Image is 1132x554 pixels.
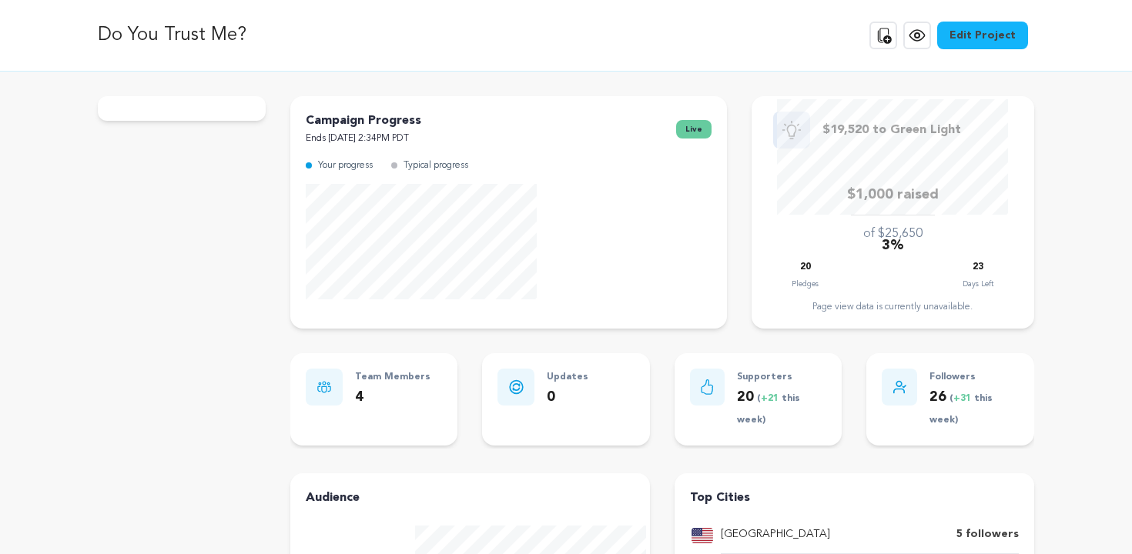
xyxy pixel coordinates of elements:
[306,130,421,148] p: Ends [DATE] 2:34PM PDT
[963,276,993,292] p: Days Left
[929,394,993,426] span: ( this week)
[956,526,1019,544] p: 5 followers
[929,386,1019,431] p: 26
[547,386,588,409] p: 0
[676,120,712,138] span: live
[318,157,373,175] p: Your progress
[737,394,800,426] span: ( this week)
[863,225,923,243] p: of $25,650
[767,301,1019,313] div: Page view data is currently unavailable.
[98,22,246,49] p: Do You Trust Me?
[306,489,635,507] h4: Audience
[929,369,1019,386] p: Followers
[792,276,819,292] p: Pledges
[355,386,430,409] p: 4
[737,386,826,431] p: 20
[882,235,904,257] p: 3%
[306,112,421,130] p: Campaign Progress
[800,259,811,276] p: 20
[953,394,974,403] span: +31
[404,157,468,175] p: Typical progress
[355,369,430,386] p: Team Members
[937,22,1028,49] a: Edit Project
[737,369,826,386] p: Supporters
[973,259,983,276] p: 23
[547,369,588,386] p: Updates
[690,489,1019,507] h4: Top Cities
[761,394,782,403] span: +21
[721,526,830,544] p: [GEOGRAPHIC_DATA]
